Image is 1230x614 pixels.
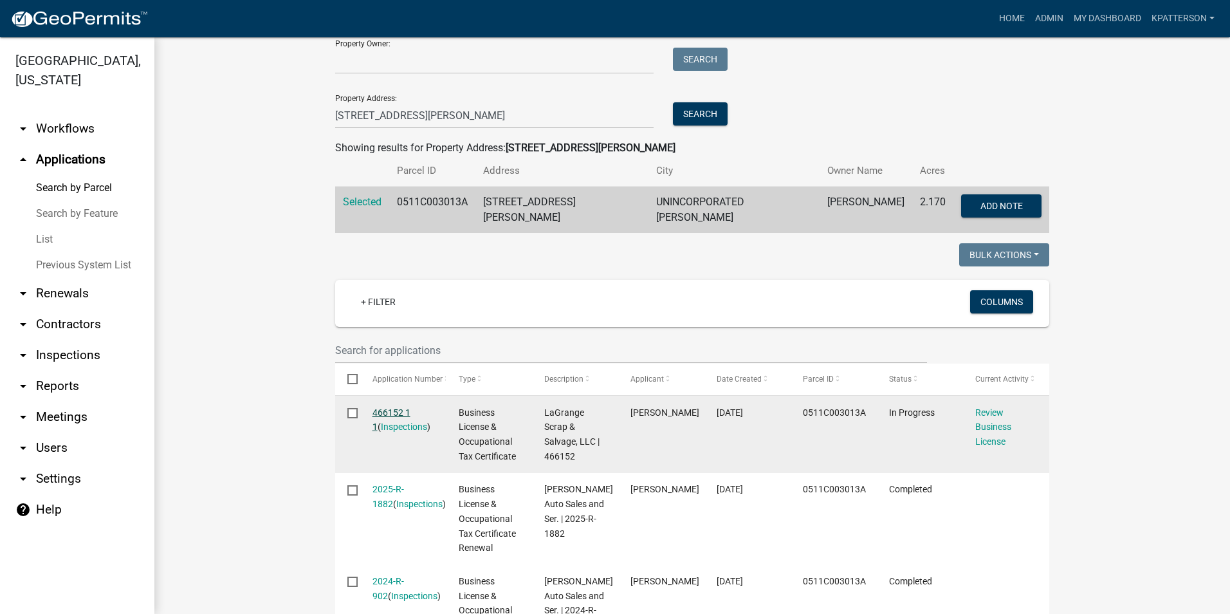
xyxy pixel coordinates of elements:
[673,102,728,126] button: Search
[351,290,406,313] a: + Filter
[15,152,31,167] i: arrow_drop_up
[15,409,31,425] i: arrow_drop_down
[360,364,446,395] datatable-header-cell: Application Number
[446,364,532,395] datatable-header-cell: Type
[803,484,866,494] span: 0511C003013A
[630,576,699,586] span: Lovett Thornton
[877,364,963,395] datatable-header-cell: Status
[717,484,743,494] span: 01/23/2025
[961,194,1042,218] button: Add Note
[15,502,31,517] i: help
[704,364,791,395] datatable-header-cell: Date Created
[335,140,1049,156] div: Showing results for Property Address:
[15,348,31,363] i: arrow_drop_down
[975,375,1029,384] span: Current Activity
[15,317,31,332] i: arrow_drop_down
[372,484,404,509] a: 2025-R-1882
[459,407,516,461] span: Business License & Occupational Tax Certificate
[803,407,866,418] span: 0511C003013A
[912,156,953,186] th: Acres
[889,407,935,418] span: In Progress
[717,407,743,418] span: 08/19/2025
[459,484,516,553] span: Business License & Occupational Tax Certificate Renewal
[335,364,360,395] datatable-header-cell: Select
[959,243,1049,266] button: Bulk Actions
[15,378,31,394] i: arrow_drop_down
[544,375,583,384] span: Description
[459,375,475,384] span: Type
[717,576,743,586] span: 12/15/2023
[791,364,877,395] datatable-header-cell: Parcel ID
[889,484,932,494] span: Completed
[15,471,31,487] i: arrow_drop_down
[803,576,866,586] span: 0511C003013A
[389,156,475,186] th: Parcel ID
[970,290,1033,313] button: Columns
[389,187,475,234] td: 0511C003013A
[343,196,381,208] a: Selected
[15,286,31,301] i: arrow_drop_down
[335,337,927,364] input: Search for applications
[648,187,820,234] td: UNINCORPORATED [PERSON_NAME]
[532,364,618,395] datatable-header-cell: Description
[889,576,932,586] span: Completed
[1030,6,1069,31] a: Admin
[372,576,404,601] a: 2024-R-902
[475,187,648,234] td: [STREET_ADDRESS][PERSON_NAME]
[372,375,443,384] span: Application Number
[475,156,648,186] th: Address
[648,156,820,186] th: City
[963,364,1049,395] datatable-header-cell: Current Activity
[618,364,704,395] datatable-header-cell: Applicant
[889,375,912,384] span: Status
[372,482,434,512] div: ( )
[381,422,427,432] a: Inspections
[820,187,912,234] td: [PERSON_NAME]
[912,187,953,234] td: 2.170
[673,48,728,71] button: Search
[630,484,699,494] span: Lovett Thornton
[372,405,434,435] div: ( )
[372,407,410,433] a: 466152 1 1
[975,407,1011,447] a: Review Business License
[396,499,443,509] a: Inspections
[391,591,437,601] a: Inspections
[820,156,912,186] th: Owner Name
[15,440,31,456] i: arrow_drop_down
[717,375,762,384] span: Date Created
[980,201,1022,211] span: Add Note
[994,6,1030,31] a: Home
[630,407,699,418] span: Ricardo Oporto
[1069,6,1146,31] a: My Dashboard
[372,574,434,604] div: ( )
[803,375,834,384] span: Parcel ID
[544,407,600,461] span: LaGrange Scrap & Salvage, LLC | 466152
[506,142,675,154] strong: [STREET_ADDRESS][PERSON_NAME]
[544,484,613,538] span: Lovett's Auto Sales and Ser. | 2025-R-1882
[1146,6,1220,31] a: KPATTERSON
[630,375,664,384] span: Applicant
[15,121,31,136] i: arrow_drop_down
